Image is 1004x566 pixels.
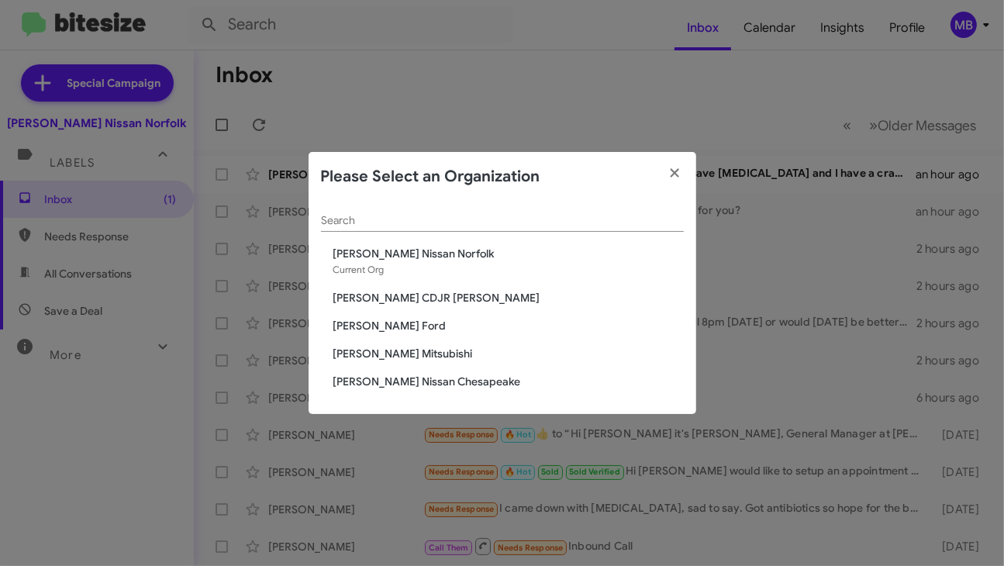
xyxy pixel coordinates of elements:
[333,246,684,261] span: [PERSON_NAME] Nissan Norfolk
[333,290,684,305] span: [PERSON_NAME] CDJR [PERSON_NAME]
[321,164,540,189] h2: Please Select an Organization
[333,346,684,361] span: [PERSON_NAME] Mitsubishi
[333,374,684,389] span: [PERSON_NAME] Nissan Chesapeake
[333,318,684,333] span: [PERSON_NAME] Ford
[333,264,385,275] span: Current Org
